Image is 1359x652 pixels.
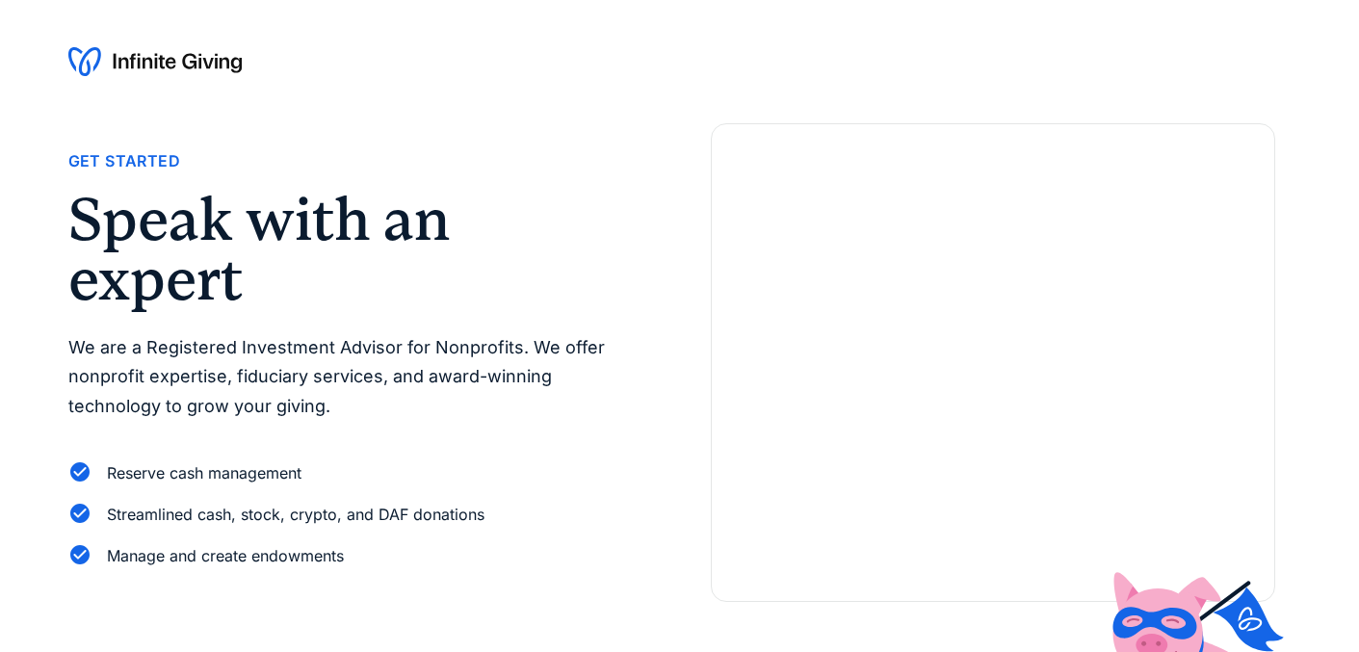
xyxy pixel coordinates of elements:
[107,502,484,528] div: Streamlined cash, stock, crypto, and DAF donations
[107,460,301,486] div: Reserve cash management
[743,186,1244,570] iframe: Form 0
[68,333,634,422] p: We are a Registered Investment Advisor for Nonprofits. We offer nonprofit expertise, fiduciary se...
[68,148,180,174] div: Get Started
[107,543,344,569] div: Manage and create endowments
[68,190,634,310] h2: Speak with an expert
